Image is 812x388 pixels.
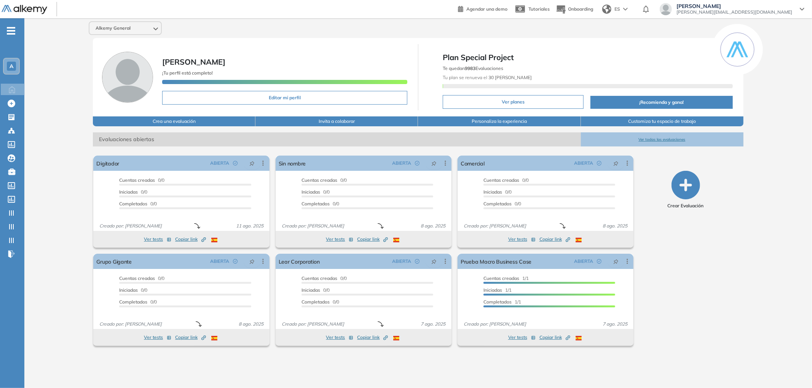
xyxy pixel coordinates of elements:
button: Copiar link [539,333,570,342]
img: Logo [2,5,47,14]
span: Completados [483,201,512,207]
button: Copiar link [175,235,206,244]
button: ¡Recomienda y gana! [590,96,732,109]
span: 1/1 [483,287,512,293]
button: Customiza tu espacio de trabajo [581,116,743,126]
button: Crea una evaluación [93,116,255,126]
div: Chat Widget [676,301,812,388]
span: 8 ago. 2025 [236,321,266,328]
span: Creado por: [PERSON_NAME] [96,321,165,328]
button: pushpin [608,255,624,267]
span: check-circle [415,161,420,165]
img: world [602,5,611,14]
span: ABIERTA [392,160,411,167]
span: Iniciadas [483,189,502,195]
b: 30 [PERSON_NAME] [487,75,532,80]
a: Agendar una demo [458,4,507,13]
span: 1/1 [483,299,521,305]
button: Ver tests [144,235,171,244]
span: Creado por: [PERSON_NAME] [461,223,529,229]
span: Completados [119,299,147,305]
button: pushpin [608,157,624,169]
span: Cuentas creadas [119,177,155,183]
span: ABIERTA [574,160,593,167]
button: Copiar link [539,235,570,244]
button: Ver tests [144,333,171,342]
span: Cuentas creadas [119,275,155,281]
button: Copiar link [357,235,388,244]
span: Evaluaciones abiertas [93,132,581,146]
span: Agendar una demo [466,6,507,12]
img: ESP [576,238,582,242]
button: Onboarding [556,1,593,17]
a: Grupo Gigante [96,254,132,269]
span: pushpin [431,258,437,264]
span: pushpin [613,160,619,166]
img: Foto de perfil [102,52,153,103]
span: check-circle [233,161,238,165]
span: ABIERTA [210,258,229,265]
span: Alkemy General [96,25,131,31]
span: Creado por: [PERSON_NAME] [96,223,165,229]
span: Copiar link [175,236,206,243]
span: pushpin [249,258,255,264]
span: 0/0 [302,177,347,183]
a: Comercial [461,156,485,171]
span: Iniciadas [302,189,320,195]
span: Creado por: [PERSON_NAME] [279,223,347,229]
span: 0/0 [302,201,339,207]
span: Iniciadas [302,287,320,293]
span: Cuentas creadas [302,177,337,183]
span: 0/0 [119,275,164,281]
span: 0/0 [302,189,330,195]
img: arrow [623,8,628,11]
i: - [7,30,15,32]
span: check-circle [415,259,420,264]
span: Copiar link [357,236,388,243]
button: pushpin [426,157,442,169]
span: Iniciadas [119,189,138,195]
span: Creado por: [PERSON_NAME] [461,321,529,328]
button: Ver tests [508,235,536,244]
span: 8 ago. 2025 [418,223,448,229]
span: [PERSON_NAME][EMAIL_ADDRESS][DOMAIN_NAME] [676,9,792,15]
span: 0/0 [302,275,347,281]
span: ES [614,6,620,13]
a: Prueba Macro Business Case [461,254,531,269]
a: Sin nombre [279,156,306,171]
span: pushpin [613,258,619,264]
span: check-circle [233,259,238,264]
button: Ver tests [326,235,353,244]
span: ABIERTA [392,258,411,265]
button: Copiar link [357,333,388,342]
span: 8 ago. 2025 [600,223,630,229]
span: 0/0 [483,201,521,207]
span: Completados [483,299,512,305]
span: ABIERTA [210,160,229,167]
span: 0/0 [119,201,157,207]
img: ESP [211,238,217,242]
span: Iniciadas [483,287,502,293]
span: Tu plan se renueva el [443,75,532,80]
span: pushpin [249,160,255,166]
span: Copiar link [539,334,570,341]
button: Invita a colaborar [255,116,418,126]
span: [PERSON_NAME] [162,57,225,67]
button: Ver planes [443,95,584,109]
button: pushpin [244,255,260,267]
img: ESP [576,336,582,340]
a: Lear Corporation [279,254,320,269]
span: 0/0 [119,177,164,183]
button: Ver todas las evaluaciones [581,132,743,146]
span: Iniciadas [119,287,138,293]
span: 0/0 [119,189,147,195]
span: check-circle [597,161,601,165]
span: 0/0 [302,287,330,293]
span: Copiar link [175,334,206,341]
span: 11 ago. 2025 [233,223,266,229]
span: pushpin [431,160,437,166]
span: ABIERTA [574,258,593,265]
button: Personaliza la experiencia [418,116,581,126]
span: Onboarding [568,6,593,12]
span: 1/1 [483,275,529,281]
